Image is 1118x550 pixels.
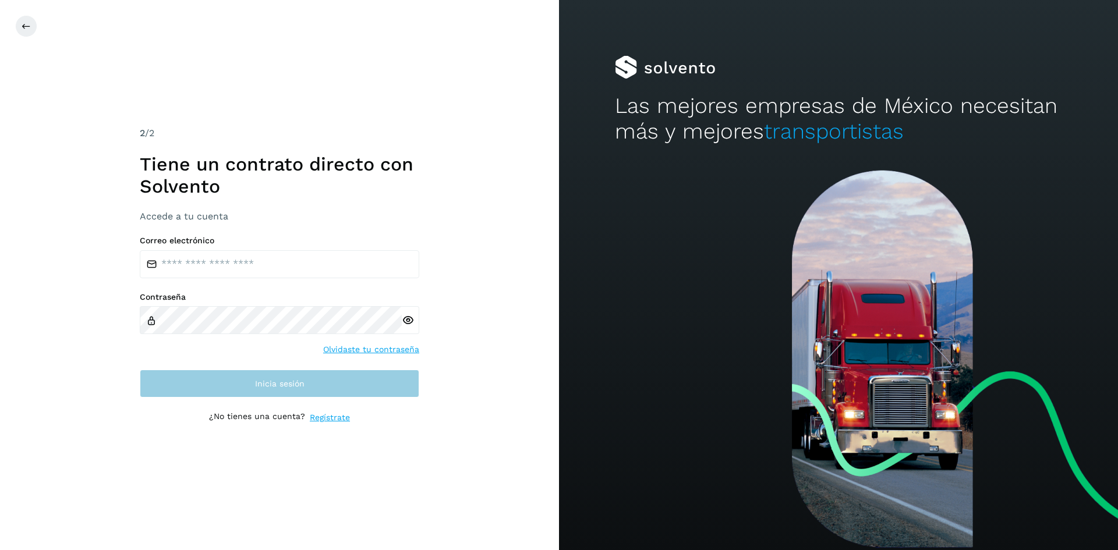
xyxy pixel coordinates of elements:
h1: Tiene un contrato directo con Solvento [140,153,419,198]
a: Olvidaste tu contraseña [323,343,419,356]
label: Correo electrónico [140,236,419,246]
label: Contraseña [140,292,419,302]
h3: Accede a tu cuenta [140,211,419,222]
span: transportistas [764,119,904,144]
span: 2 [140,127,145,139]
span: Inicia sesión [255,379,305,388]
p: ¿No tienes una cuenta? [209,411,305,424]
h2: Las mejores empresas de México necesitan más y mejores [615,93,1062,145]
a: Regístrate [310,411,350,424]
button: Inicia sesión [140,370,419,398]
div: /2 [140,126,419,140]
